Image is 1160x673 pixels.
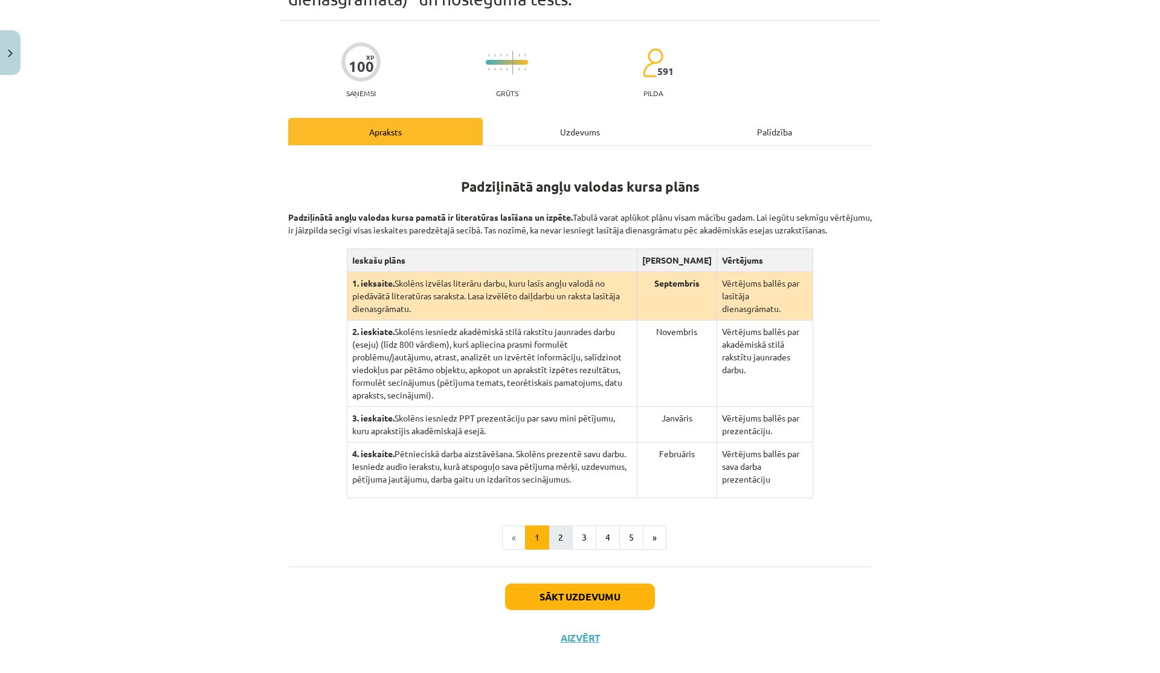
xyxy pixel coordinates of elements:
strong: Padziļinātā angļu valodas kursa plāns [461,178,700,195]
strong: Padziļinātā angļu valodas kursa pamatā ir literatūras lasīšana un izpēte. [288,212,573,223]
button: 2 [549,525,573,550]
strong: 4. ieskaite. [352,448,395,459]
button: » [643,525,666,550]
div: Apraksts [288,118,483,145]
img: icon-short-line-57e1e144782c952c97e751825c79c345078a6d821885a25fce030b3d8c18986b.svg [500,54,501,57]
img: icon-short-line-57e1e144782c952c97e751825c79c345078a6d821885a25fce030b3d8c18986b.svg [494,54,495,57]
td: Vērtējums ballēs par prezentāciju. [717,407,813,443]
img: icon-short-line-57e1e144782c952c97e751825c79c345078a6d821885a25fce030b3d8c18986b.svg [518,54,520,57]
button: 5 [619,525,643,550]
div: Uzdevums [483,118,677,145]
img: icon-long-line-d9ea69661e0d244f92f715978eff75569469978d946b2353a9bb055b3ed8787d.svg [512,51,514,74]
td: Vērtējums ballēs par akadēmiskā stilā rakstītu jaunrades darbu. [717,320,813,407]
td: Janvāris [637,407,717,443]
img: icon-short-line-57e1e144782c952c97e751825c79c345078a6d821885a25fce030b3d8c18986b.svg [488,68,489,71]
button: 4 [596,525,620,550]
img: icon-close-lesson-0947bae3869378f0d4975bcd49f059093ad1ed9edebbc8119c70593378902aed.svg [8,50,13,57]
p: Pētnieciskā darba aizstāvēšana. Skolēns prezentē savu darbu. Iesniedz audio ierakstu, kurā atspog... [352,447,632,486]
img: icon-short-line-57e1e144782c952c97e751825c79c345078a6d821885a25fce030b3d8c18986b.svg [524,68,526,71]
strong: 3. ieskaite. [352,412,395,423]
img: icon-short-line-57e1e144782c952c97e751825c79c345078a6d821885a25fce030b3d8c18986b.svg [494,68,495,71]
td: Vērtējums ballēs par lasītāja dienasgrāmatu. [717,272,813,320]
img: icon-short-line-57e1e144782c952c97e751825c79c345078a6d821885a25fce030b3d8c18986b.svg [524,54,526,57]
div: 100 [349,58,374,75]
button: Sākt uzdevumu [505,584,655,610]
img: icon-short-line-57e1e144782c952c97e751825c79c345078a6d821885a25fce030b3d8c18986b.svg [518,68,520,71]
th: Ieskašu plāns [347,249,637,272]
strong: 2. ieskiate. [352,326,395,337]
img: icon-short-line-57e1e144782c952c97e751825c79c345078a6d821885a25fce030b3d8c18986b.svg [506,54,507,57]
p: Grūts [496,89,518,97]
p: pilda [643,89,663,97]
td: Novembris [637,320,717,407]
img: icon-short-line-57e1e144782c952c97e751825c79c345078a6d821885a25fce030b3d8c18986b.svg [500,68,501,71]
button: 1 [525,525,549,550]
div: Palīdzība [677,118,872,145]
button: Aizvērt [557,632,603,644]
img: icon-short-line-57e1e144782c952c97e751825c79c345078a6d821885a25fce030b3d8c18986b.svg [506,68,507,71]
td: Skolēns iesniedz akadēmiskā stilā rakstītu jaunrades darbu (eseju) (līdz 800 vārdiem), kurš aplie... [347,320,637,407]
th: Vērtējums [717,249,813,272]
td: Skolēns iesniedz PPT prezentāciju par savu mini pētījumu, kuru aprakstījis akadēmiskajā esejā. [347,407,637,443]
button: 3 [572,525,596,550]
td: Vērtējums ballēs par sava darba prezentāciju [717,443,813,498]
th: [PERSON_NAME] [637,249,717,272]
td: Skolēns izvēlas literāru darbu, kuru lasīs angļu valodā no piedāvātā literatūras saraksta. Lasa i... [347,272,637,320]
p: Saņemsi [341,89,381,97]
span: XP [366,54,374,60]
img: icon-short-line-57e1e144782c952c97e751825c79c345078a6d821885a25fce030b3d8c18986b.svg [488,54,489,57]
nav: Page navigation example [288,525,872,550]
strong: 1. ieksaite. [352,278,395,288]
p: Tabulā varat aplūkot plānu visam mācību gadam. Lai iegūtu sekmīgu vērtējumu, ir jāizpilda secīgi ... [288,198,872,236]
span: 591 [657,66,674,77]
p: Februāris [642,447,712,460]
img: students-c634bb4e5e11cddfef0936a35e636f08e4e9abd3cc4e673bd6f9a4125e45ecb1.svg [642,48,663,78]
strong: Septembris [654,278,700,288]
